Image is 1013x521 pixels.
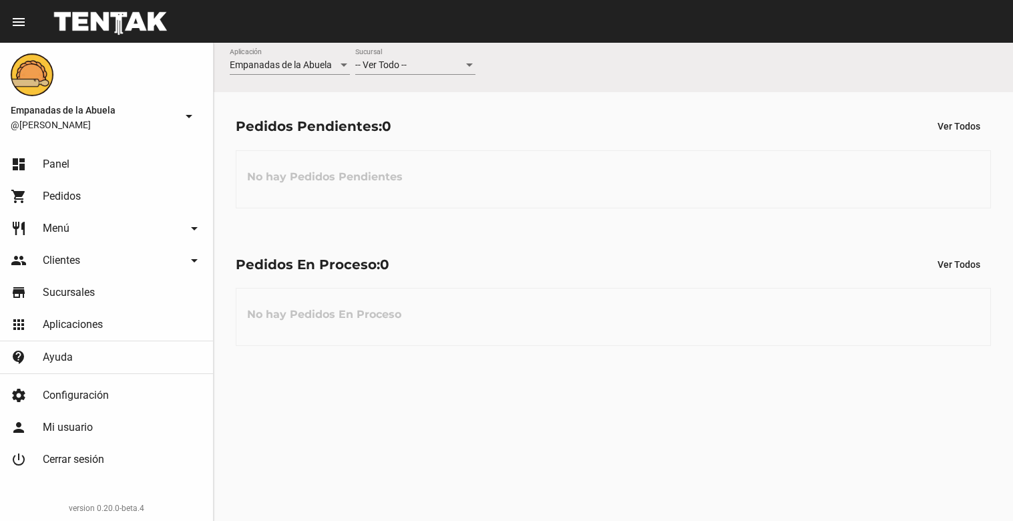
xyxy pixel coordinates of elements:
[43,421,93,434] span: Mi usuario
[11,252,27,269] mat-icon: people
[43,286,95,299] span: Sucursales
[236,116,391,137] div: Pedidos Pendientes:
[11,317,27,333] mat-icon: apps
[11,102,176,118] span: Empanadas de la Abuela
[43,254,80,267] span: Clientes
[11,502,202,515] div: version 0.20.0-beta.4
[382,118,391,134] span: 0
[927,114,991,138] button: Ver Todos
[11,387,27,403] mat-icon: settings
[11,349,27,365] mat-icon: contact_support
[938,121,980,132] span: Ver Todos
[11,53,53,96] img: f0136945-ed32-4f7c-91e3-a375bc4bb2c5.png
[43,158,69,171] span: Panel
[186,220,202,236] mat-icon: arrow_drop_down
[11,188,27,204] mat-icon: shopping_cart
[11,14,27,30] mat-icon: menu
[43,351,73,364] span: Ayuda
[11,285,27,301] mat-icon: store
[236,157,413,197] h3: No hay Pedidos Pendientes
[927,252,991,277] button: Ver Todos
[11,452,27,468] mat-icon: power_settings_new
[11,156,27,172] mat-icon: dashboard
[43,190,81,203] span: Pedidos
[236,254,389,275] div: Pedidos En Proceso:
[380,256,389,273] span: 0
[236,295,412,335] h3: No hay Pedidos En Proceso
[938,259,980,270] span: Ver Todos
[181,108,197,124] mat-icon: arrow_drop_down
[43,318,103,331] span: Aplicaciones
[11,220,27,236] mat-icon: restaurant
[43,389,109,402] span: Configuración
[186,252,202,269] mat-icon: arrow_drop_down
[230,59,332,70] span: Empanadas de la Abuela
[11,118,176,132] span: @[PERSON_NAME]
[43,453,104,466] span: Cerrar sesión
[43,222,69,235] span: Menú
[355,59,407,70] span: -- Ver Todo --
[11,419,27,436] mat-icon: person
